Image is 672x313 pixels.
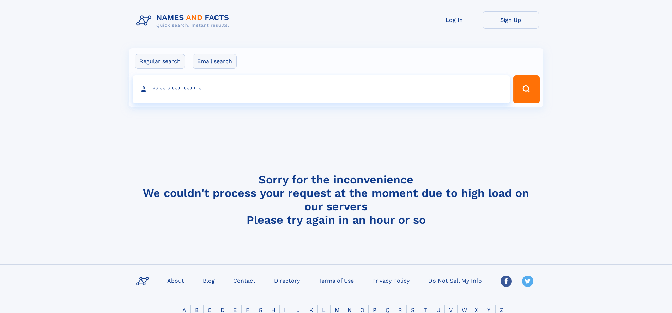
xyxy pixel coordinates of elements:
label: Regular search [135,54,185,69]
a: About [164,275,187,285]
h4: Sorry for the inconvenience We couldn't process your request at the moment due to high load on ou... [133,173,539,227]
img: Logo Names and Facts [133,11,235,30]
img: Facebook [501,276,512,287]
label: Email search [193,54,237,69]
a: Blog [200,275,218,285]
a: Terms of Use [316,275,357,285]
a: Contact [230,275,258,285]
input: search input [133,75,510,103]
a: Directory [271,275,303,285]
a: Sign Up [483,11,539,29]
img: Twitter [522,276,533,287]
a: Log In [426,11,483,29]
a: Privacy Policy [369,275,412,285]
a: Do Not Sell My Info [425,275,485,285]
button: Search Button [513,75,539,103]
